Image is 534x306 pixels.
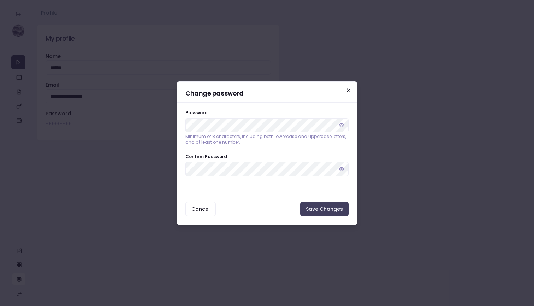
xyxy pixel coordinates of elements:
h2: Change password [185,90,349,97]
label: Confirm Password [185,154,227,160]
button: Save Changes [300,202,349,216]
button: Cancel [185,202,216,216]
p: Minimum of 8 characters, including both lowercase and uppercase letters, and at least one number. [185,134,349,145]
label: Password [185,110,208,116]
